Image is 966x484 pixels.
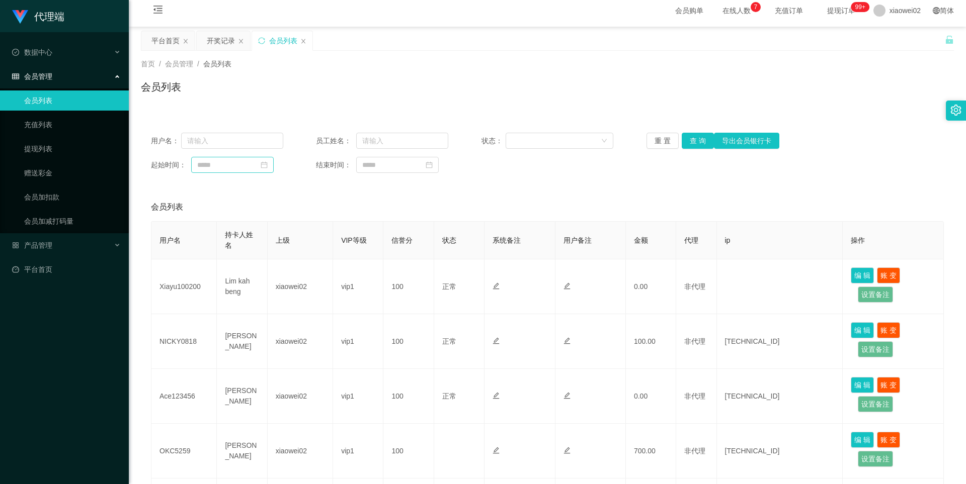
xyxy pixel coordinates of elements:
[851,322,874,338] button: 编 辑
[333,259,383,314] td: vip1
[717,314,843,369] td: [TECHNICAL_ID]
[24,187,121,207] a: 会员加扣款
[268,424,333,478] td: xiaowei02
[725,236,731,244] span: ip
[12,10,28,24] img: logo.9652507e.png
[24,163,121,183] a: 赠送彩金
[258,37,265,44] i: 图标: sync
[181,133,283,149] input: 请输入
[858,341,893,357] button: 设置备注
[333,424,383,478] td: vip1
[626,369,676,424] td: 0.00
[626,424,676,478] td: 700.00
[12,49,19,56] i: 图标: check-circle-o
[442,236,456,244] span: 状态
[877,267,900,283] button: 账 变
[751,2,761,12] sup: 7
[858,396,893,412] button: 设置备注
[217,424,267,478] td: [PERSON_NAME]
[563,337,571,344] i: 图标: edit
[717,7,756,14] span: 在线人数
[268,259,333,314] td: xiaowei02
[269,31,297,50] div: 会员列表
[647,133,679,149] button: 重 置
[717,424,843,478] td: [TECHNICAL_ID]
[356,133,448,149] input: 请输入
[225,231,253,249] span: 持卡人姓名
[563,392,571,399] i: 图标: edit
[151,31,180,50] div: 平台首页
[203,60,231,68] span: 会员列表
[197,60,199,68] span: /
[877,377,900,393] button: 账 变
[684,282,705,291] span: 非代理
[493,447,500,454] i: 图标: edit
[877,322,900,338] button: 账 变
[858,286,893,303] button: 设置备注
[333,314,383,369] td: vip1
[851,236,865,244] span: 操作
[770,7,808,14] span: 充值订单
[217,314,267,369] td: [PERSON_NAME]
[151,136,181,146] span: 用户名：
[159,236,181,244] span: 用户名
[165,60,193,68] span: 会员管理
[12,242,19,249] i: 图标: appstore-o
[754,2,757,12] p: 7
[141,60,155,68] span: 首页
[261,161,268,168] i: 图标: calendar
[634,236,648,244] span: 金额
[684,337,705,345] span: 非代理
[207,31,235,50] div: 开奖记录
[563,282,571,289] i: 图标: edit
[684,447,705,455] span: 非代理
[151,314,217,369] td: NICKY0818
[24,139,121,159] a: 提现列表
[851,432,874,448] button: 编 辑
[34,1,64,33] h1: 代理端
[151,369,217,424] td: Ace123456
[717,369,843,424] td: [TECHNICAL_ID]
[24,115,121,135] a: 充值列表
[481,136,506,146] span: 状态：
[945,35,954,44] i: 图标: unlock
[217,259,267,314] td: Lim kah beng
[851,377,874,393] button: 编 辑
[851,2,869,12] sup: 1202
[12,48,52,56] span: 数据中心
[950,105,961,116] i: 图标: setting
[24,211,121,231] a: 会员加减打码量
[563,447,571,454] i: 图标: edit
[383,314,434,369] td: 100
[442,337,456,345] span: 正常
[684,392,705,400] span: 非代理
[877,432,900,448] button: 账 变
[493,337,500,344] i: 图标: edit
[426,161,433,168] i: 图标: calendar
[12,12,64,20] a: 代理端
[493,282,500,289] i: 图标: edit
[141,79,181,94] h1: 会员列表
[24,90,121,111] a: 会员列表
[151,160,191,170] span: 起始时间：
[442,392,456,400] span: 正常
[858,451,893,467] button: 设置备注
[151,259,217,314] td: Xiayu100200
[333,369,383,424] td: vip1
[383,424,434,478] td: 100
[316,160,356,170] span: 结束时间：
[851,267,874,283] button: 编 辑
[300,38,306,44] i: 图标: close
[12,73,19,80] i: 图标: table
[12,72,52,80] span: 会员管理
[626,259,676,314] td: 0.00
[714,133,779,149] button: 导出会员银行卡
[238,38,244,44] i: 图标: close
[276,236,290,244] span: 上级
[684,236,698,244] span: 代理
[151,201,183,213] span: 会员列表
[601,138,607,145] i: 图标: down
[159,60,161,68] span: /
[341,236,367,244] span: VIP等级
[12,259,121,279] a: 图标: dashboard平台首页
